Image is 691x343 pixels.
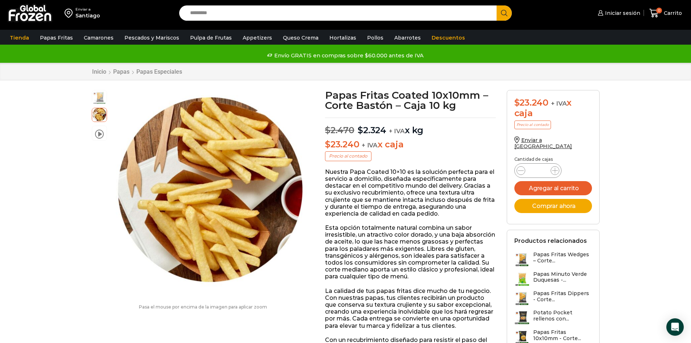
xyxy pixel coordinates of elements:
a: Papas Fritas [36,31,77,45]
span: $ [358,125,363,135]
bdi: 2.324 [358,125,386,135]
a: Abarrotes [391,31,424,45]
a: Papas Fritas Wedges – Corte... [514,252,592,267]
a: Pescados y Mariscos [121,31,183,45]
bdi: 23.240 [514,97,548,108]
span: Carrito [662,9,682,17]
a: Camarones [80,31,117,45]
p: x kg [325,118,496,136]
a: Pollos [363,31,387,45]
a: Enviar a [GEOGRAPHIC_DATA] [514,137,572,150]
p: Nuestra Papa Coated 10×10 es la solución perfecta para el servicio a domicilio, diseñada específi... [325,168,496,217]
nav: Breadcrumb [92,68,182,75]
span: $ [514,97,520,108]
p: Pasa el mouse por encima de la imagen para aplicar zoom [92,305,314,310]
div: Open Intercom Messenger [666,318,684,336]
a: Papas Fritas Dippers - Corte... [514,290,592,306]
p: Precio al contado [325,151,371,161]
bdi: 2.470 [325,125,354,135]
span: + IVA [362,142,378,149]
span: 10×10 [92,107,107,122]
div: Enviar a [75,7,100,12]
a: Pulpa de Frutas [186,31,235,45]
a: Inicio [92,68,107,75]
span: Iniciar sesión [603,9,640,17]
div: Santiago [75,12,100,19]
a: Potato Pocket rellenos con... [514,310,592,325]
img: address-field-icon.svg [65,7,75,19]
a: 0 Carrito [647,5,684,22]
p: Cantidad de cajas [514,157,592,162]
h2: Productos relacionados [514,237,587,244]
a: Hortalizas [326,31,360,45]
button: Agregar al carrito [514,181,592,195]
span: + IVA [551,100,567,107]
h3: Papas Minuto Verde Duquesas -... [533,271,592,283]
a: Appetizers [239,31,276,45]
a: Iniciar sesión [596,6,640,20]
span: $ [325,139,330,150]
a: Papas Especiales [136,68,182,75]
span: $ [325,125,330,135]
button: Search button [497,5,512,21]
h3: Papas Fritas Wedges – Corte... [533,252,592,264]
p: La calidad de tus papas fritas dice mucho de tu negocio. Con nuestras papas, tus clientes recibir... [325,287,496,329]
span: 0 [656,8,662,13]
p: Esta opción totalmente natural combina un sabor irresistible, un atractivo color dorado, y una ba... [325,224,496,280]
button: Comprar ahora [514,199,592,213]
a: Queso Crema [279,31,322,45]
h3: Papas Fritas 10x10mm - Corte... [533,329,592,342]
a: Papas [113,68,130,75]
p: Precio al contado [514,121,551,129]
a: Papas Minuto Verde Duquesas -... [514,271,592,287]
span: + IVA [389,127,405,135]
h3: Potato Pocket rellenos con... [533,310,592,322]
h1: Papas Fritas Coated 10x10mm – Corte Bastón – Caja 10 kg [325,90,496,110]
div: x caja [514,98,592,119]
p: x caja [325,139,496,150]
input: Product quantity [531,166,545,176]
span: coated [92,90,107,105]
a: Tienda [6,31,33,45]
h3: Papas Fritas Dippers - Corte... [533,290,592,303]
bdi: 23.240 [325,139,359,150]
a: Descuentos [428,31,469,45]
